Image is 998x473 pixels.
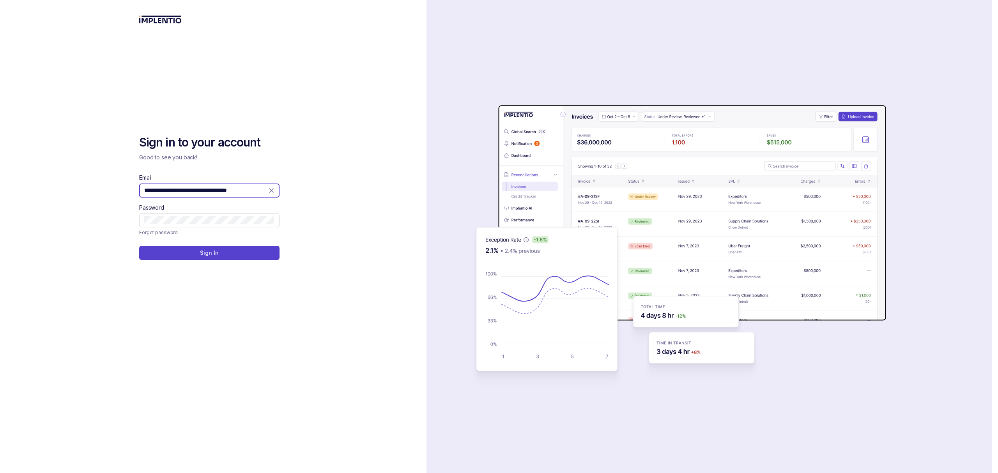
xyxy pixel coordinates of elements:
[139,135,280,150] h2: Sign in to your account
[139,174,152,182] label: Email
[139,246,280,260] button: Sign In
[139,229,178,236] a: Link Forgot password
[200,249,218,257] p: Sign In
[139,204,164,212] label: Password
[139,154,280,161] p: Good to see you back!
[139,16,182,23] img: logo
[448,81,889,392] img: signin-background.svg
[139,229,178,236] p: Forgot password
